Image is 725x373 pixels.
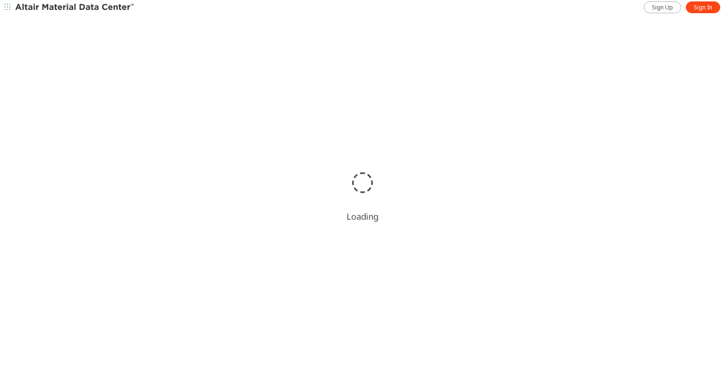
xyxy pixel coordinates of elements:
[652,4,673,11] span: Sign Up
[15,3,135,12] img: Altair Material Data Center
[694,4,712,11] span: Sign In
[644,1,681,13] a: Sign Up
[346,211,379,222] div: Loading
[686,1,720,13] a: Sign In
